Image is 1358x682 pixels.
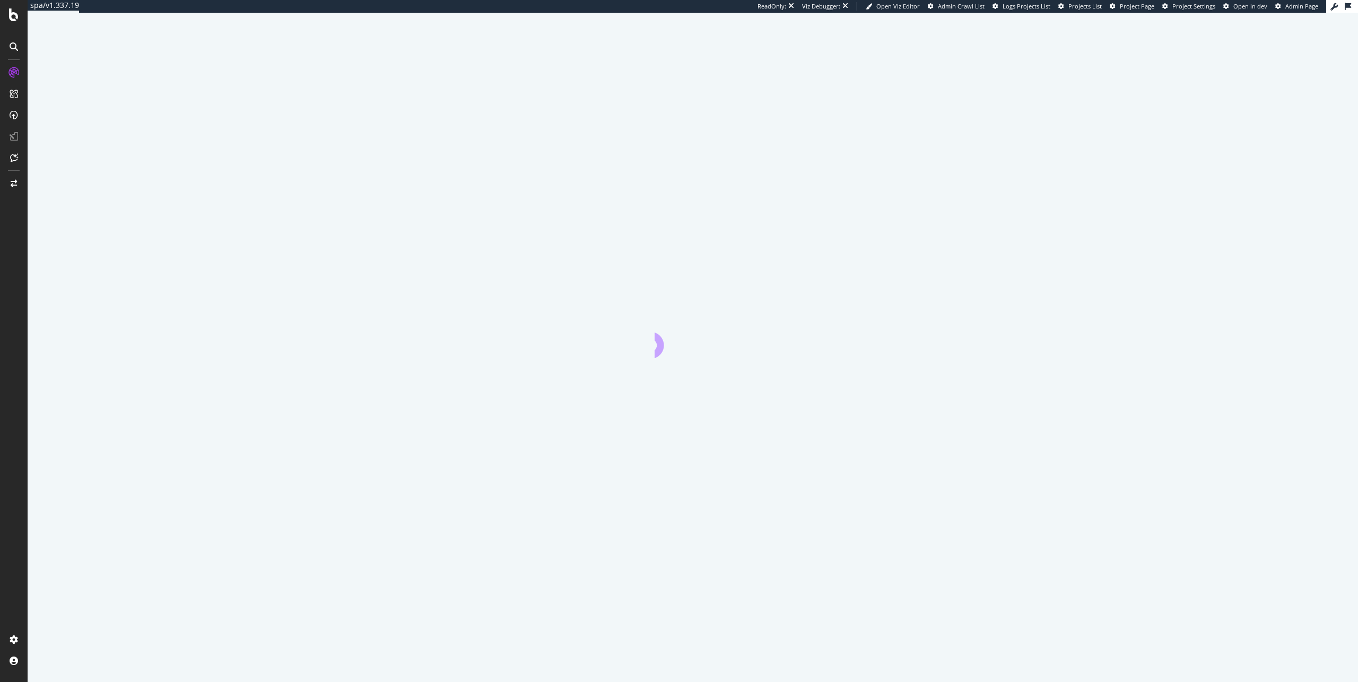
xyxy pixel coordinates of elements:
[1003,2,1050,10] span: Logs Projects List
[1172,2,1215,10] span: Project Settings
[938,2,985,10] span: Admin Crawl List
[1162,2,1215,11] a: Project Settings
[1120,2,1154,10] span: Project Page
[876,2,920,10] span: Open Viz Editor
[1285,2,1318,10] span: Admin Page
[1233,2,1267,10] span: Open in dev
[758,2,786,11] div: ReadOnly:
[802,2,840,11] div: Viz Debugger:
[655,320,731,358] div: animation
[866,2,920,11] a: Open Viz Editor
[1058,2,1102,11] a: Projects List
[928,2,985,11] a: Admin Crawl List
[1068,2,1102,10] span: Projects List
[1110,2,1154,11] a: Project Page
[1223,2,1267,11] a: Open in dev
[1275,2,1318,11] a: Admin Page
[993,2,1050,11] a: Logs Projects List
